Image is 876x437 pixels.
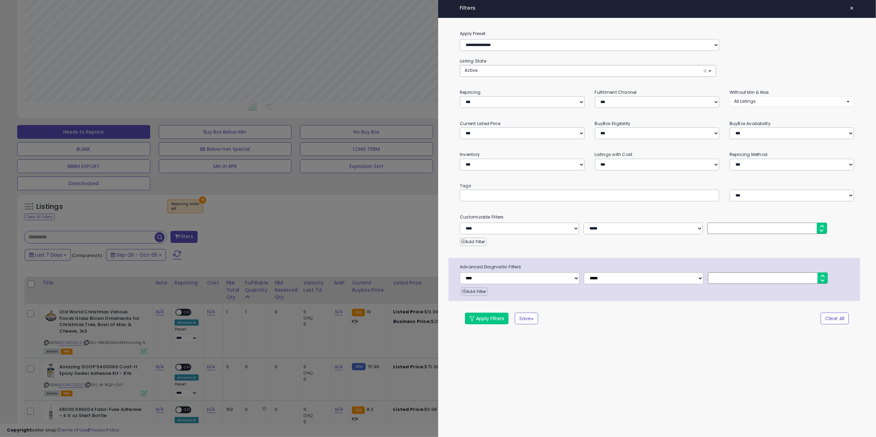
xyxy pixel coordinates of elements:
span: Advanced Diagnostic Filters [455,263,860,271]
span: × [703,67,707,75]
small: Repricing Method [730,152,768,157]
span: All Listings [734,98,756,104]
button: Active × [460,65,716,77]
button: Clear All [821,313,849,324]
small: Fulfillment Channel [595,89,637,95]
small: Current Listed Price [460,121,500,126]
small: BuyBox Availability [730,121,770,126]
small: Without Min & Max [730,89,769,95]
small: Inventory [460,152,480,157]
span: × [850,3,854,13]
button: × [847,3,857,13]
small: Repricing [460,89,480,95]
small: BuyBox Eligibility [595,121,631,126]
small: Listing State [460,58,486,64]
button: All Listings [730,96,854,106]
small: Customizable Filters [455,213,859,221]
small: Listings with Cost [595,152,633,157]
h4: Filters [460,5,854,11]
button: Add Filter [461,288,487,296]
button: Save [515,313,538,324]
small: Tags [455,182,859,190]
span: Active [465,67,477,73]
button: Apply Filters [465,313,509,324]
button: Add Filter [460,238,486,246]
label: Apply Preset: [455,30,859,37]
